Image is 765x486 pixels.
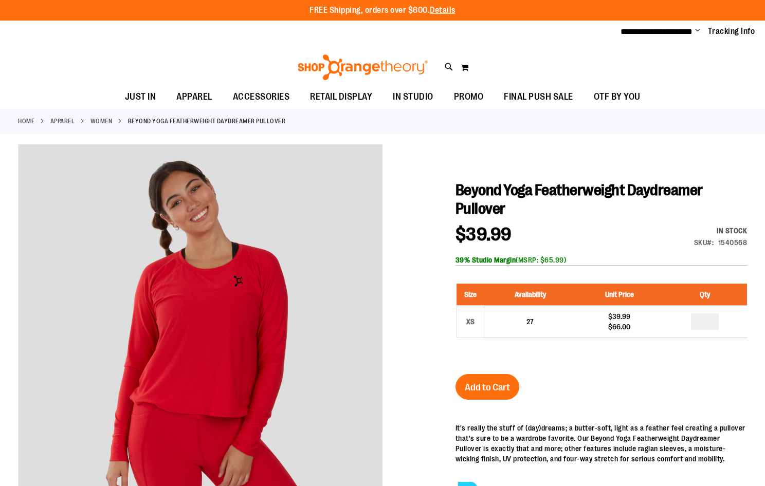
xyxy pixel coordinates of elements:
[584,85,651,109] a: OTF BY YOU
[125,85,156,108] span: JUST IN
[526,317,534,326] span: 27
[663,284,747,306] th: Qty
[694,238,714,247] strong: SKU
[383,85,444,109] a: IN STUDIO
[484,284,576,306] th: Availability
[233,85,290,108] span: ACCESSORIES
[393,85,433,108] span: IN STUDIO
[444,85,494,109] a: PROMO
[18,117,34,126] a: Home
[708,26,755,37] a: Tracking Info
[166,85,223,108] a: APPAREL
[504,85,573,108] span: FINAL PUSH SALE
[456,181,703,217] span: Beyond Yoga Featherweight Daydreamer Pullover
[456,374,519,400] button: Add to Cart
[300,85,383,109] a: RETAIL DISPLAY
[128,117,286,126] strong: Beyond Yoga Featherweight Daydreamer Pullover
[457,284,484,306] th: Size
[50,117,75,126] a: APPAREL
[594,85,641,108] span: OTF BY YOU
[309,5,456,16] p: FREE Shipping, orders over $600.
[465,382,510,393] span: Add to Cart
[718,237,748,248] div: 1540568
[90,117,113,126] a: WOMEN
[430,6,456,15] a: Details
[296,54,429,80] img: Shop Orangetheory
[581,311,658,322] div: $39.99
[576,284,663,306] th: Unit Price
[494,85,584,109] a: FINAL PUSH SALE
[310,85,372,108] span: RETAIL DISPLAY
[456,255,747,265] div: (MSRP: $65.99)
[463,314,478,329] div: XS
[115,85,167,109] a: JUST IN
[456,224,512,245] span: $39.99
[454,85,484,108] span: PROMO
[581,322,658,332] div: $66.00
[695,26,700,36] button: Account menu
[694,226,748,236] div: In stock
[176,85,212,108] span: APPAREL
[456,256,516,264] b: 39% Studio Margin
[456,423,747,464] div: It's really the stuff of (day)dreams; a butter-soft, light as a feather feel creating a pullover ...
[223,85,300,109] a: ACCESSORIES
[694,226,748,236] div: Availability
